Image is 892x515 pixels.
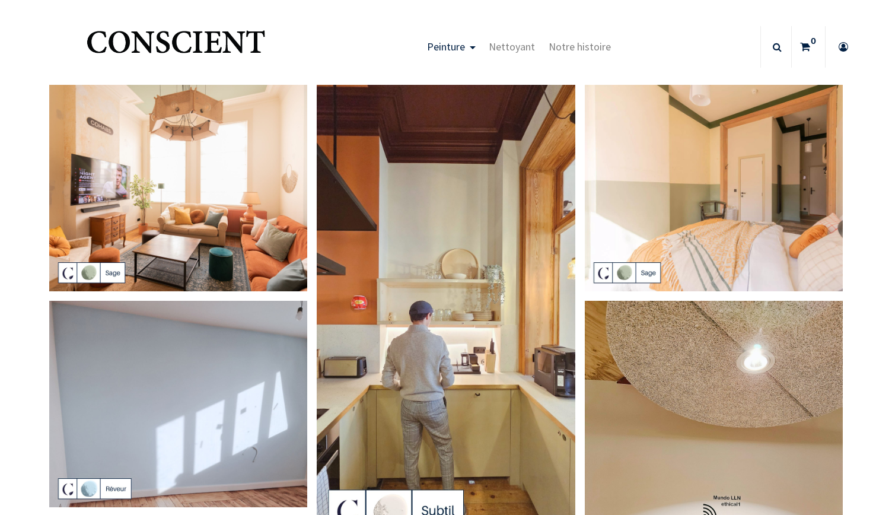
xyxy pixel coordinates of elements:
[549,40,611,53] span: Notre histoire
[585,85,843,291] img: peinture vert sauge
[427,40,465,53] span: Peinture
[84,24,267,71] a: Logo of Conscient
[84,24,267,71] img: Conscient
[808,35,819,47] sup: 0
[792,26,825,68] a: 0
[49,301,307,507] img: peinture bleu clair
[49,85,307,291] img: peinture vert sauge
[420,26,482,68] a: Peinture
[489,40,535,53] span: Nettoyant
